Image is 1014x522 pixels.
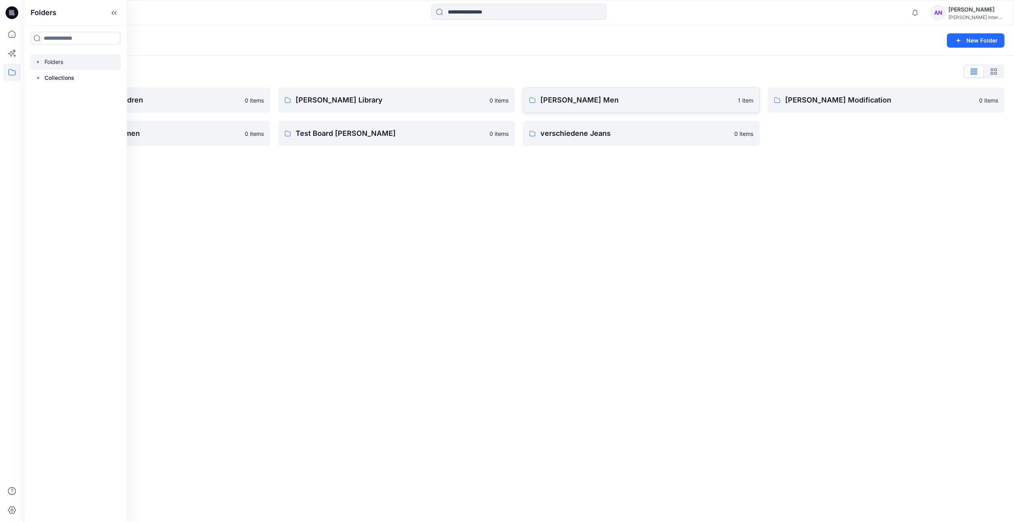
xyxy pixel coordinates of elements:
[947,33,1004,48] button: New Folder
[278,121,515,146] a: Test Board [PERSON_NAME]0 items
[523,121,760,146] a: verschiedene Jeans0 items
[979,96,998,104] p: 0 items
[296,95,485,106] p: [PERSON_NAME] Library
[33,121,270,146] a: [PERSON_NAME] Women0 items
[490,96,509,104] p: 0 items
[734,130,753,138] p: 0 items
[523,87,760,113] a: [PERSON_NAME] Men1 item
[33,87,270,113] a: [PERSON_NAME] Children0 items
[245,130,264,138] p: 0 items
[245,96,264,104] p: 0 items
[540,128,730,139] p: verschiedene Jeans
[738,96,753,104] p: 1 item
[948,5,1004,14] div: [PERSON_NAME]
[490,130,509,138] p: 0 items
[296,128,485,139] p: Test Board [PERSON_NAME]
[540,95,733,106] p: [PERSON_NAME] Men
[948,14,1004,20] div: [PERSON_NAME] International
[51,95,240,106] p: [PERSON_NAME] Children
[931,6,945,20] div: AN
[768,87,1004,113] a: [PERSON_NAME] Modification0 items
[278,87,515,113] a: [PERSON_NAME] Library0 items
[785,95,974,106] p: [PERSON_NAME] Modification
[51,128,240,139] p: [PERSON_NAME] Women
[45,73,74,83] p: Collections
